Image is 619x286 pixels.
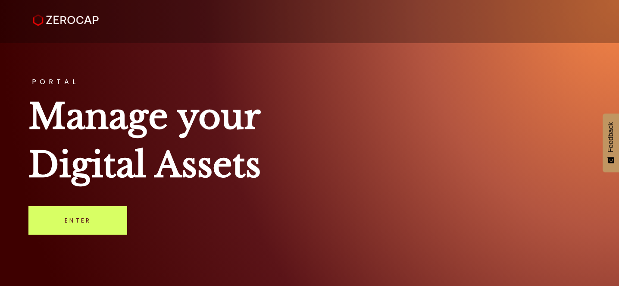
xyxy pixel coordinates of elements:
button: Feedback - Show survey [603,113,619,172]
h1: Manage your Digital Assets [28,92,590,189]
a: Enter [28,206,127,235]
span: Feedback [607,122,615,152]
img: ZeroCap [33,14,99,26]
h3: PORTAL [28,79,590,85]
